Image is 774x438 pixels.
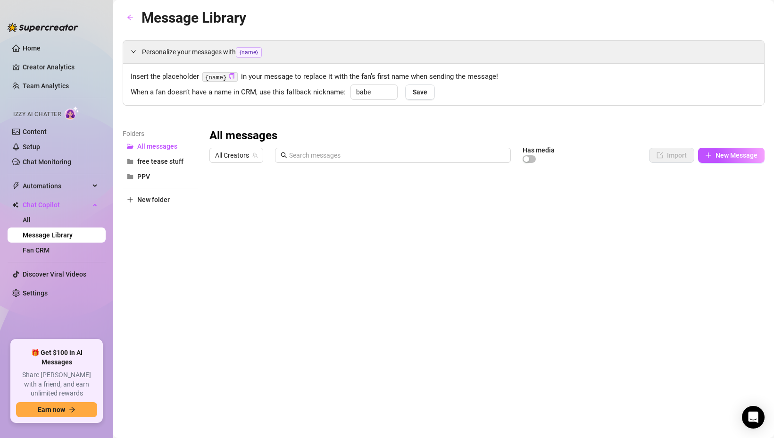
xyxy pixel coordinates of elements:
[23,231,73,239] a: Message Library
[716,152,757,159] span: New Message
[16,348,97,367] span: 🎁 Get $100 in AI Messages
[202,72,238,82] code: {name}
[123,154,198,169] button: free tease stuff
[705,152,712,159] span: plus
[137,158,183,165] span: free tease stuff
[142,47,757,58] span: Personalize your messages with
[23,158,71,166] a: Chat Monitoring
[12,182,20,190] span: thunderbolt
[127,173,133,180] span: folder
[141,7,246,29] article: Message Library
[23,197,90,212] span: Chat Copilot
[123,192,198,207] button: New folder
[23,82,69,90] a: Team Analytics
[23,246,50,254] a: Fan CRM
[23,270,86,278] a: Discover Viral Videos
[137,173,150,180] span: PPV
[137,143,177,150] span: All messages
[127,158,133,165] span: folder
[649,148,694,163] button: Import
[413,88,427,96] span: Save
[23,178,90,194] span: Automations
[69,406,75,413] span: arrow-right
[215,148,258,162] span: All Creators
[698,148,765,163] button: New Message
[229,73,235,79] span: copy
[16,402,97,417] button: Earn nowarrow-right
[65,106,79,120] img: AI Chatter
[23,44,41,52] a: Home
[131,71,757,83] span: Insert the placeholder in your message to replace it with the fan’s first name when sending the m...
[523,147,555,153] article: Has media
[131,49,136,54] span: expanded
[23,216,31,224] a: All
[23,289,48,297] a: Settings
[12,202,18,208] img: Chat Copilot
[289,150,505,160] input: Search messages
[8,23,78,32] img: logo-BBDzfeDw.svg
[127,196,133,203] span: plus
[123,169,198,184] button: PPV
[742,406,765,429] div: Open Intercom Messenger
[123,41,764,63] div: Personalize your messages with{name}
[281,152,287,159] span: search
[123,139,198,154] button: All messages
[16,371,97,398] span: Share [PERSON_NAME] with a friend, and earn unlimited rewards
[23,128,47,135] a: Content
[127,143,133,150] span: folder-open
[127,14,133,21] span: arrow-left
[209,128,277,143] h3: All messages
[131,87,346,98] span: When a fan doesn’t have a name in CRM, use this fallback nickname:
[13,110,61,119] span: Izzy AI Chatter
[123,128,198,139] article: Folders
[38,406,65,413] span: Earn now
[252,152,258,158] span: team
[137,196,170,203] span: New folder
[23,143,40,151] a: Setup
[405,84,435,100] button: Save
[236,47,262,58] span: {name}
[23,59,98,75] a: Creator Analytics
[229,73,235,80] button: Click to Copy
